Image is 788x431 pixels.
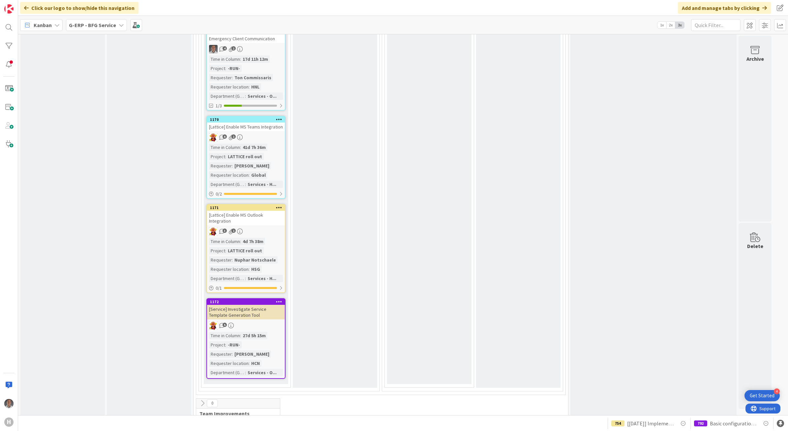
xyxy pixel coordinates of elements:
a: [MS Teams Telephony] - Azure Communication Services - AI-Driven Emergency Client CommunicationPST... [206,16,286,111]
div: Requester [209,350,232,358]
span: : [240,238,241,245]
span: : [245,181,246,188]
span: : [232,74,233,81]
div: 1170 [207,117,285,123]
div: [PERSON_NAME] [233,162,271,169]
div: Time in Column [209,144,240,151]
div: Open Get Started checklist, remaining modules: 4 [744,390,780,401]
span: 0 / 1 [216,285,222,292]
div: LC [207,227,285,236]
span: : [245,369,246,376]
img: Visit kanbanzone.com [4,4,14,14]
span: : [240,55,241,63]
span: : [232,256,233,264]
div: 754 [611,420,624,426]
div: -RUN- [226,341,242,348]
div: 1170[Lattice] Enable MS Teams Integration [207,117,285,131]
div: Department (G-ERP) [209,181,245,188]
div: Global [250,171,267,179]
span: 6 [223,134,227,139]
span: : [245,275,246,282]
span: [[DATE]] Implement Accountview BI information- [Data Transport to BI Datalake] [627,419,674,427]
div: [PERSON_NAME] [233,350,271,358]
span: : [225,65,226,72]
a: 1171[Lattice] Enable MS Outlook IntegrationLCTime in Column:4d 7h 38mProject:LATTICE roll outRequ... [206,204,286,293]
span: : [249,83,250,90]
a: 1172[Service] Investigate Service Template Generation ToolLCTime in Column:27d 5h 15mProject:-RUN... [206,298,286,379]
span: Basic configuration Isah test environment HSG [710,419,757,427]
span: 5 [223,323,227,327]
div: LC [207,321,285,330]
div: Archive [746,55,764,63]
div: 4 [774,388,780,394]
span: Support [14,1,30,9]
span: 4 [223,46,227,51]
div: Time in Column [209,55,240,63]
div: Time in Column [209,332,240,339]
span: : [240,332,241,339]
div: H [4,417,14,427]
div: 1171[Lattice] Enable MS Outlook Integration [207,205,285,225]
div: Requester [209,162,232,169]
div: Services - O... [246,369,278,376]
div: LATTICE roll out [226,153,264,160]
div: HSG [250,266,262,273]
span: : [245,92,246,100]
div: Requester [209,74,232,81]
span: : [225,247,226,254]
div: 1170 [210,117,285,122]
span: 0 [207,399,218,407]
span: 2x [666,22,675,28]
div: HNL [250,83,261,90]
div: Department (G-ERP) [209,275,245,282]
div: Services - H... [246,275,278,282]
div: Ton Commissaris [233,74,273,81]
div: 0/1 [207,284,285,292]
div: Click our logo to show/hide this navigation [20,2,138,14]
div: 792 [694,420,707,426]
div: 27d 5h 15m [241,332,267,339]
div: Services - O... [246,92,278,100]
div: Project [209,247,225,254]
div: Nuphar Notschaele [233,256,278,264]
div: Add and manage tabs by clicking [678,2,771,14]
div: 41d 7h 36m [241,144,267,151]
span: : [232,162,233,169]
span: Kanban [34,21,52,29]
div: [Service] Investigate Service Template Generation Tool [207,305,285,319]
div: Services - H... [246,181,278,188]
img: LC [209,133,218,142]
img: PS [209,45,218,54]
div: 1171 [210,205,285,210]
span: : [249,360,250,367]
input: Quick Filter... [691,19,741,31]
div: 1171 [207,205,285,211]
a: 1170[Lattice] Enable MS Teams IntegrationLCTime in Column:41d 7h 36mProject:LATTICE roll outReque... [206,116,286,199]
span: : [240,144,241,151]
b: G-ERP - BFG Service [69,22,116,28]
span: 1 [231,134,236,139]
img: LC [209,227,218,236]
img: LC [209,321,218,330]
div: HCN [250,360,261,367]
div: Delete [747,242,763,250]
span: : [225,341,226,348]
span: 3 [223,229,227,233]
div: Requester [209,256,232,264]
div: [Lattice] Enable MS Teams Integration [207,123,285,131]
span: : [249,266,250,273]
div: Time in Column [209,238,240,245]
span: 1 [231,46,236,51]
div: [Lattice] Enable MS Outlook Integration [207,211,285,225]
div: Project [209,341,225,348]
div: Requester location [209,360,249,367]
img: PS [4,399,14,408]
span: 0 / 2 [216,191,222,198]
span: : [225,153,226,160]
div: LC [207,133,285,142]
span: : [232,350,233,358]
div: LATTICE roll out [226,247,264,254]
span: 1 [231,229,236,233]
div: Requester location [209,171,249,179]
div: Requester location [209,83,249,90]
